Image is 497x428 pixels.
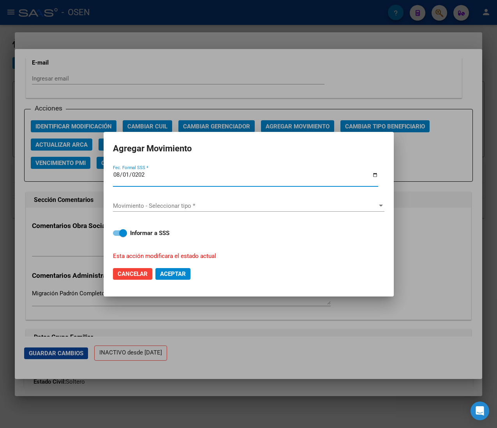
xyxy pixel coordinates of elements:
[155,268,190,280] button: Aceptar
[113,202,377,209] span: Movimiento - Seleccionar tipo *
[113,252,375,261] p: Esta acción modificara el estado actual
[130,230,169,237] strong: Informar a SSS
[113,268,152,280] button: Cancelar
[113,141,384,156] h2: Agregar Movimiento
[118,270,148,277] span: Cancelar
[471,402,489,420] div: Open Intercom Messenger
[160,270,186,277] span: Aceptar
